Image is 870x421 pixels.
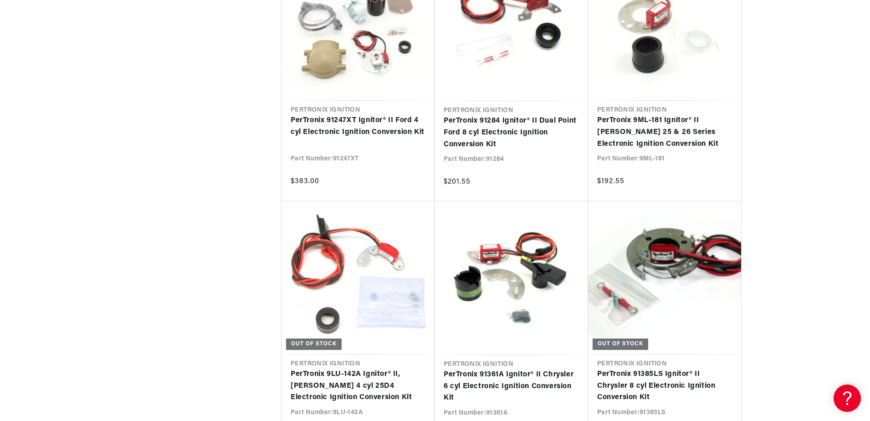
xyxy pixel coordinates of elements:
[291,369,425,404] a: PerTronix 9LU-142A Ignitor® II, [PERSON_NAME] 4 cyl 25D4 Electronic Ignition Conversion Kit
[597,115,732,150] a: PerTronix 9ML-181 Ignitor® II [PERSON_NAME] 25 & 26 Series Electronic Ignition Conversion Kit
[291,115,425,138] a: PerTronix 91247XT Ignitor® II Ford 4 cyl Electronic Ignition Conversion Kit
[444,369,579,404] a: PerTronix 91361A Ignitor® II Chrysler 6 cyl Electronic Ignition Conversion Kit
[597,369,732,404] a: PerTronix 91385LS Ignitor® II Chrysler 8 cyl Electronic Ignition Conversion Kit
[444,115,579,150] a: PerTronix 91284 Ignitor® II Dual Point Ford 8 cyl Electronic Ignition Conversion Kit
